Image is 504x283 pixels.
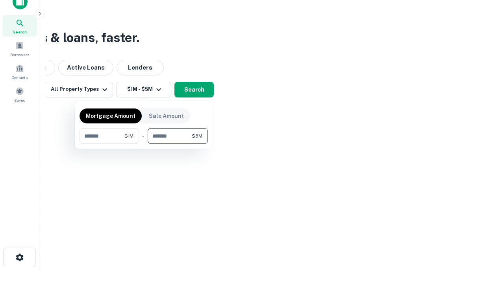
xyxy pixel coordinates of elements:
[124,132,133,140] span: $1M
[465,220,504,258] iframe: Chat Widget
[142,128,145,144] div: -
[192,132,202,140] span: $5M
[86,112,135,120] p: Mortgage Amount
[149,112,184,120] p: Sale Amount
